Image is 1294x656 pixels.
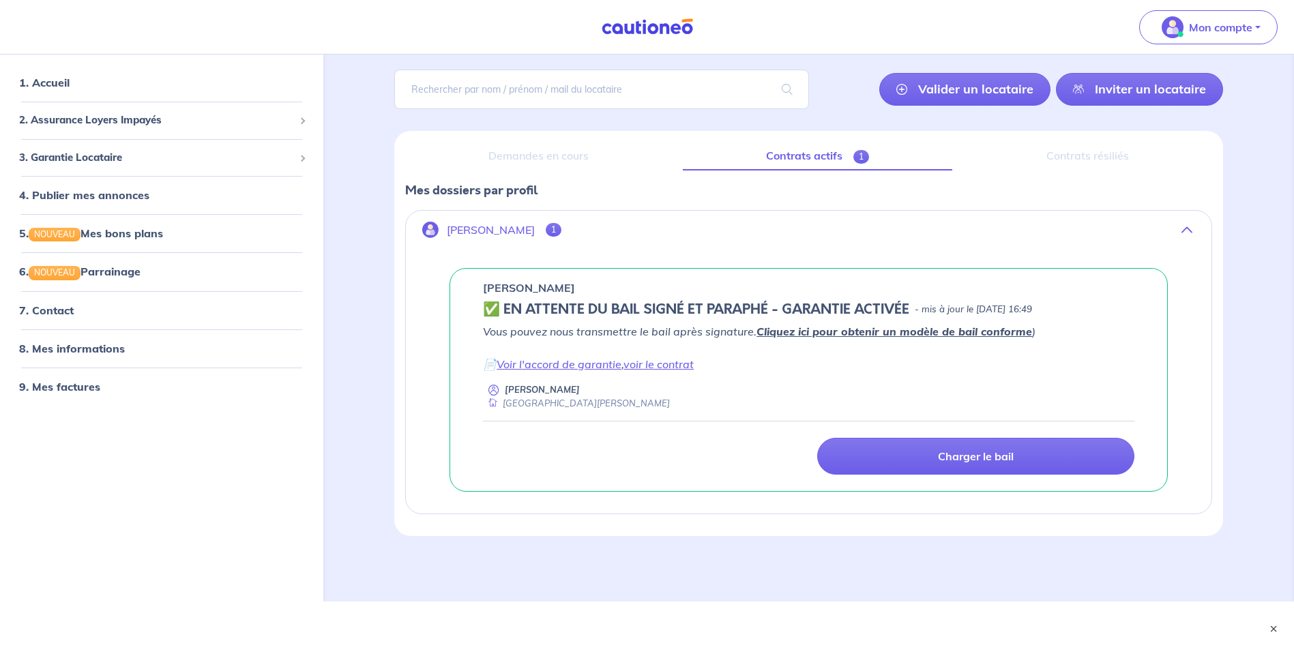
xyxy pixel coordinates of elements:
[817,438,1134,475] a: Charger le bail
[483,357,694,371] em: 📄 ,
[447,224,535,237] p: [PERSON_NAME]
[5,373,318,400] div: 9. Mes factures
[19,342,125,355] a: 8. Mes informations
[19,76,70,89] a: 1. Accueil
[1139,10,1278,44] button: illu_account_valid_menu.svgMon compte
[483,301,909,318] h5: ✅️️️ EN ATTENTE DU BAIL SIGNÉ ET PARAPHÉ - GARANTIE ACTIVÉE
[483,301,1134,318] div: state: CONTRACT-SIGNED, Context: IN-LANDLORD,IS-GL-CAUTION-IN-LANDLORD
[1267,622,1280,636] button: ×
[19,150,294,166] span: 3. Garantie Locataire
[5,258,318,286] div: 6.NOUVEAUParrainage
[756,325,1032,338] a: Cliquez ici pour obtenir un modèle de bail conforme
[1189,19,1252,35] p: Mon compte
[879,73,1050,106] a: Valider un locataire
[5,145,318,171] div: 3. Garantie Locataire
[5,181,318,209] div: 4. Publier mes annonces
[5,335,318,362] div: 8. Mes informations
[19,380,100,393] a: 9. Mes factures
[915,303,1032,316] p: - mis à jour le [DATE] 16:49
[938,449,1014,463] p: Charger le bail
[505,383,580,396] p: [PERSON_NAME]
[19,303,74,317] a: 7. Contact
[483,397,670,410] div: [GEOGRAPHIC_DATA][PERSON_NAME]
[19,226,163,240] a: 5.NOUVEAUMes bons plans
[623,357,694,371] a: voir le contrat
[5,107,318,134] div: 2. Assurance Loyers Impayés
[422,222,439,238] img: illu_account.svg
[5,220,318,247] div: 5.NOUVEAUMes bons plans
[483,280,575,296] p: [PERSON_NAME]
[19,113,294,128] span: 2. Assurance Loyers Impayés
[394,70,808,109] input: Rechercher par nom / prénom / mail du locataire
[5,297,318,324] div: 7. Contact
[683,142,952,170] a: Contrats actifs1
[546,223,561,237] span: 1
[406,213,1211,246] button: [PERSON_NAME]1
[497,357,621,371] a: Voir l'accord de garantie
[853,150,869,164] span: 1
[765,70,809,108] span: search
[1162,16,1183,38] img: illu_account_valid_menu.svg
[19,265,141,279] a: 6.NOUVEAUParrainage
[596,18,699,35] img: Cautioneo
[405,181,1212,199] p: Mes dossiers par profil
[1056,73,1223,106] a: Inviter un locataire
[19,188,149,202] a: 4. Publier mes annonces
[5,69,318,96] div: 1. Accueil
[483,325,1035,338] em: Vous pouvez nous transmettre le bail après signature. )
